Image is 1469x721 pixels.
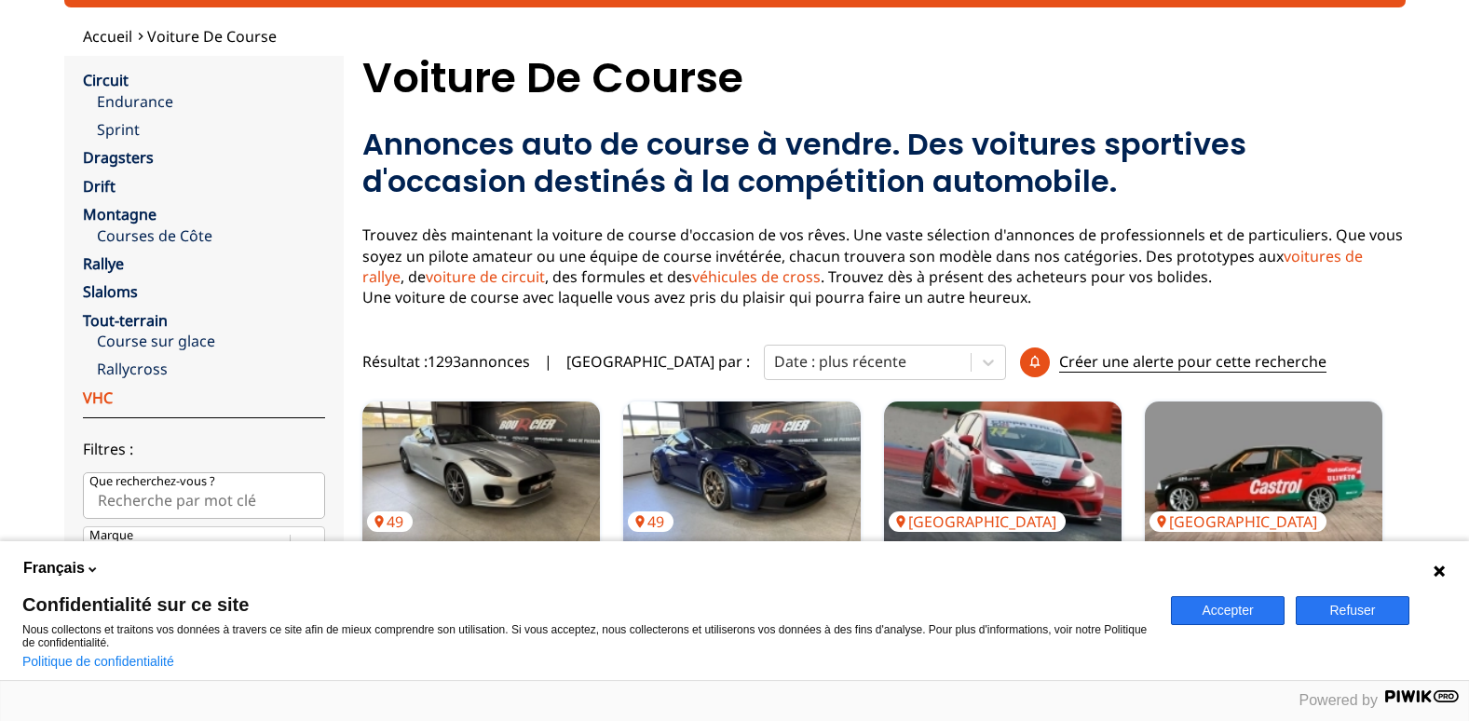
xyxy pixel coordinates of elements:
a: VHC [83,388,113,408]
span: Confidentialité sur ce site [22,595,1149,614]
a: Circuit [83,70,129,90]
a: Rallycross [97,359,325,379]
img: OPEL ASTRA TCR Seq. [884,401,1122,541]
p: Trouvez dès maintenant la voiture de course d'occasion de vos rêves. Une vaste sélection d'annonc... [362,224,1406,308]
a: Dragsters [83,147,154,168]
p: [GEOGRAPHIC_DATA] [889,511,1066,532]
span: | [544,351,552,372]
a: véhicules de cross [692,266,821,287]
p: Filtres : [83,439,325,459]
h1: Voiture de course [362,56,1406,101]
a: Course sur glace [97,331,325,351]
p: Nous collectons et traitons vos données à travers ce site afin de mieux comprendre son utilisatio... [22,623,1149,649]
span: Powered by [1299,692,1379,708]
p: Que recherchez-vous ? [89,473,215,490]
span: Résultat : 1293 annonces [362,351,530,372]
a: Jaguar F-Type V6 S AWD R Dynamic49 [362,401,600,541]
a: Rallye [83,253,124,274]
img: Porsche 992 GT3 Clubsport [623,401,861,541]
img: Jaguar F-Type V6 S AWD R Dynamic [362,401,600,541]
a: Endurance [97,91,325,112]
p: 49 [367,511,413,532]
a: Montagne [83,204,156,224]
a: 325i Rennwagen Tracktool Rallye[GEOGRAPHIC_DATA] [1145,401,1382,541]
a: Politique de confidentialité [22,654,174,669]
button: Accepter [1171,596,1285,625]
a: voitures de rallye [362,246,1363,287]
p: Créer une alerte pour cette recherche [1059,351,1326,373]
p: Marque [89,527,133,544]
a: Drift [83,176,116,197]
a: OPEL ASTRA TCR Seq.[GEOGRAPHIC_DATA] [884,401,1122,541]
h2: Annonces auto de course à vendre. Des voitures sportives d'occasion destinés à la compétition aut... [362,126,1406,200]
a: voiture de circuit [426,266,545,287]
a: Voiture de course [147,26,277,47]
p: [GEOGRAPHIC_DATA] par : [566,351,750,372]
p: 49 [628,511,673,532]
a: Slaloms [83,281,138,302]
input: Que recherchez-vous ? [83,472,325,519]
img: 325i Rennwagen Tracktool Rallye [1145,401,1382,541]
span: Français [23,558,85,578]
a: Tout-terrain [83,310,168,331]
a: Accueil [83,26,132,47]
button: Refuser [1296,596,1409,625]
p: [GEOGRAPHIC_DATA] [1149,511,1326,532]
a: Porsche 992 GT3 Clubsport49 [623,401,861,541]
a: Sprint [97,119,325,140]
a: Courses de Côte [97,225,325,246]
